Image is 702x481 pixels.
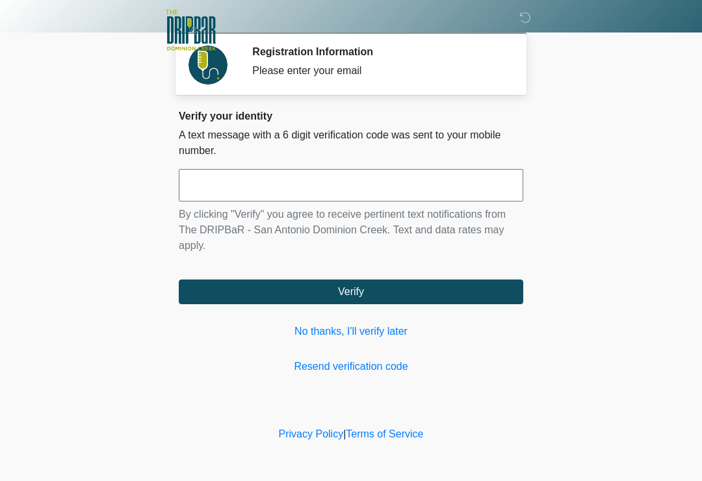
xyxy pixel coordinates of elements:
a: Terms of Service [346,428,423,439]
a: | [343,428,346,439]
div: Please enter your email [252,63,504,79]
p: A text message with a 6 digit verification code was sent to your mobile number. [179,127,523,159]
h2: Verify your identity [179,110,523,122]
button: Verify [179,279,523,304]
a: No thanks, I'll verify later [179,324,523,339]
img: Agent Avatar [188,45,227,84]
p: By clicking "Verify" you agree to receive pertinent text notifications from The DRIPBaR - San Ant... [179,207,523,253]
img: The DRIPBaR - San Antonio Dominion Creek Logo [166,10,216,53]
a: Privacy Policy [279,428,344,439]
a: Resend verification code [179,359,523,374]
